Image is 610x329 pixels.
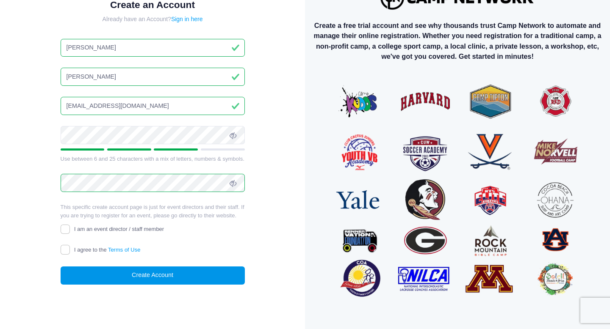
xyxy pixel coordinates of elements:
[61,203,245,219] p: This specific create account page is just for event directors and their staff. If you are trying ...
[171,16,203,22] a: Sign in here
[61,155,245,163] div: Use between 6 and 25 characters with a mix of letters, numbers & symbols.
[61,39,245,57] input: First Name
[312,20,603,62] p: Create a free trial account and see why thousands trust Camp Network to automate and manage their...
[74,247,140,253] span: I agree to the
[61,245,70,255] input: I agree to theTerms of Use
[61,68,245,86] input: Last Name
[61,15,245,24] div: Already have an Account?
[74,226,164,232] span: I am an event director / staff member
[61,266,245,285] button: Create Account
[108,247,141,253] a: Terms of Use
[61,97,245,115] input: Email
[61,225,70,234] input: I am an event director / staff member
